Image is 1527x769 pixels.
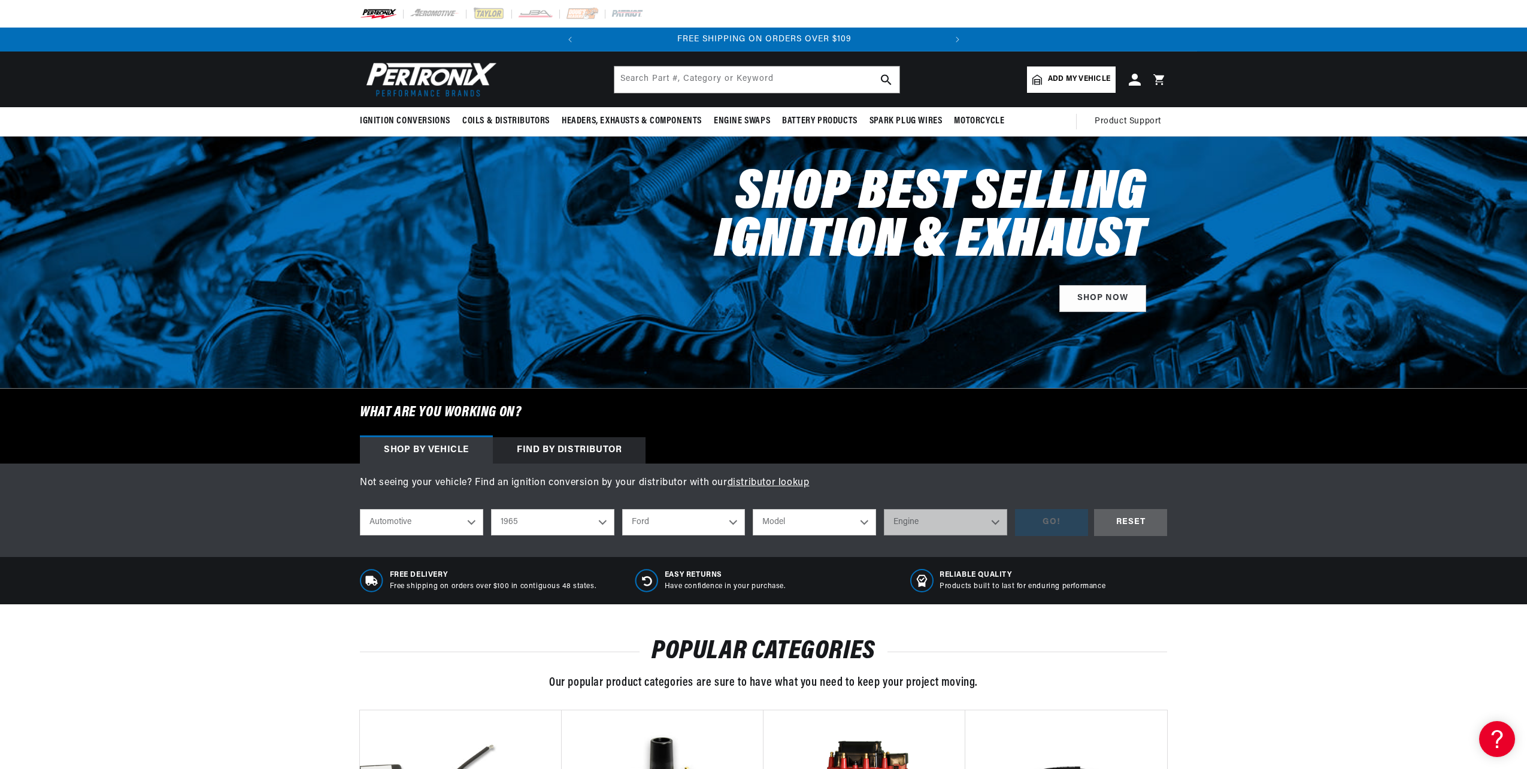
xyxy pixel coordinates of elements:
span: Easy Returns [665,570,786,580]
summary: Spark Plug Wires [864,107,949,135]
span: Free Delivery [390,570,596,580]
a: Add my vehicle [1027,66,1116,93]
span: Motorcycle [954,115,1004,128]
div: Find by Distributor [493,437,646,464]
span: Coils & Distributors [462,115,550,128]
button: search button [873,66,899,93]
span: FREE SHIPPING ON ORDERS OVER $109 [677,35,852,44]
span: Engine Swaps [714,115,770,128]
input: Search Part #, Category or Keyword [614,66,899,93]
summary: Engine Swaps [708,107,776,135]
h2: Shop Best Selling Ignition & Exhaust [634,170,1146,266]
span: Our popular product categories are sure to have what you need to keep your project moving. [549,677,978,689]
p: Have confidence in your purchase. [665,582,786,592]
p: Free shipping on orders over $100 in contiguous 48 states. [390,582,596,592]
a: SHOP NOW [1059,285,1146,312]
summary: Ignition Conversions [360,107,456,135]
div: Shop by vehicle [360,437,493,464]
span: Add my vehicle [1048,74,1110,85]
div: 2 of 2 [583,33,946,46]
h6: What are you working on? [330,389,1197,437]
button: Translation missing: en.sections.announcements.next_announcement [946,28,969,52]
select: Model [753,509,876,535]
img: Pertronix [360,59,498,100]
slideshow-component: Translation missing: en.sections.announcements.announcement_bar [330,28,1197,52]
h2: POPULAR CATEGORIES [360,640,1167,663]
p: Not seeing your vehicle? Find an ignition conversion by your distributor with our [360,476,1167,491]
span: Ignition Conversions [360,115,450,128]
summary: Battery Products [776,107,864,135]
div: RESET [1094,509,1167,536]
span: Headers, Exhausts & Components [562,115,702,128]
select: Engine [884,509,1007,535]
summary: Motorcycle [948,107,1010,135]
p: Products built to last for enduring performance [940,582,1105,592]
span: RELIABLE QUALITY [940,570,1105,580]
a: distributor lookup [728,478,810,488]
select: Ride Type [360,509,483,535]
div: Announcement [583,33,946,46]
button: Translation missing: en.sections.announcements.previous_announcement [558,28,582,52]
summary: Headers, Exhausts & Components [556,107,708,135]
summary: Coils & Distributors [456,107,556,135]
select: Make [622,509,746,535]
span: Product Support [1095,115,1161,128]
span: Spark Plug Wires [869,115,943,128]
span: Battery Products [782,115,858,128]
select: Year [491,509,614,535]
summary: Product Support [1095,107,1167,136]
